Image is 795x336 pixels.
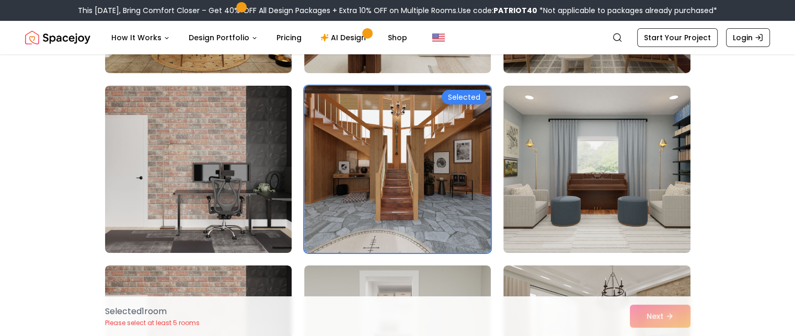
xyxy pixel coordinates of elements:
img: Room room-61 [105,86,292,253]
span: Use code: [458,5,537,16]
div: This [DATE], Bring Comfort Closer – Get 40% OFF All Design Packages + Extra 10% OFF on Multiple R... [78,5,717,16]
a: Pricing [268,27,310,48]
img: Spacejoy Logo [25,27,90,48]
p: Selected 1 room [105,305,200,318]
b: PATRIOT40 [493,5,537,16]
button: Design Portfolio [180,27,266,48]
a: AI Design [312,27,377,48]
p: Please select at least 5 rooms [105,319,200,327]
a: Shop [379,27,416,48]
button: How It Works [103,27,178,48]
img: United States [432,31,445,44]
div: Selected [442,90,487,105]
a: Spacejoy [25,27,90,48]
nav: Main [103,27,416,48]
span: *Not applicable to packages already purchased* [537,5,717,16]
nav: Global [25,21,770,54]
img: Room room-63 [503,86,690,253]
a: Start Your Project [637,28,718,47]
img: Room room-62 [304,86,491,253]
a: Login [726,28,770,47]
